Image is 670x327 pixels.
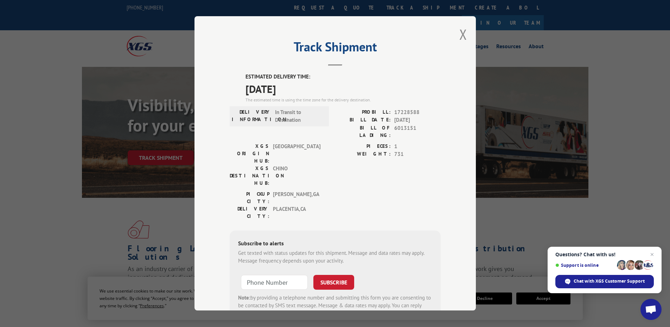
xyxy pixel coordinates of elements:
label: BILL DATE: [335,117,391,125]
span: 6013151 [394,124,441,139]
label: XGS DESTINATION HUB: [230,165,269,187]
button: SUBSCRIBE [313,275,354,290]
span: Questions? Chat with us! [555,252,654,257]
div: Get texted with status updates for this shipment. Message and data rates may apply. Message frequ... [238,249,432,265]
span: Support is online [555,263,614,268]
div: by providing a telephone number and submitting this form you are consenting to be contacted by SM... [238,294,432,318]
div: Subscribe to alerts [238,239,432,249]
h2: Track Shipment [230,42,441,55]
label: PIECES: [335,143,391,151]
span: 17228588 [394,108,441,117]
span: PLACENTIA , CA [273,205,320,220]
label: WEIGHT: [335,151,391,159]
button: Close modal [459,25,467,44]
input: Phone Number [241,275,308,290]
span: Chat with XGS Customer Support [555,275,654,288]
span: 1 [394,143,441,151]
label: PROBILL: [335,108,391,117]
label: DELIVERY INFORMATION: [232,108,272,124]
label: XGS ORIGIN HUB: [230,143,269,165]
label: BILL OF LADING: [335,124,391,139]
span: 731 [394,151,441,159]
strong: Note: [238,294,250,301]
label: ESTIMATED DELIVERY TIME: [245,73,441,81]
span: [DATE] [394,117,441,125]
label: DELIVERY CITY: [230,205,269,220]
span: [PERSON_NAME] , GA [273,190,320,205]
span: [DATE] [245,81,441,97]
span: Chat with XGS Customer Support [574,278,645,284]
span: CHINO [273,165,320,187]
label: PICKUP CITY: [230,190,269,205]
div: The estimated time is using the time zone for the delivery destination. [245,97,441,103]
span: In Transit to Destination [275,108,323,124]
a: Open chat [640,299,662,320]
span: [GEOGRAPHIC_DATA] [273,143,320,165]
